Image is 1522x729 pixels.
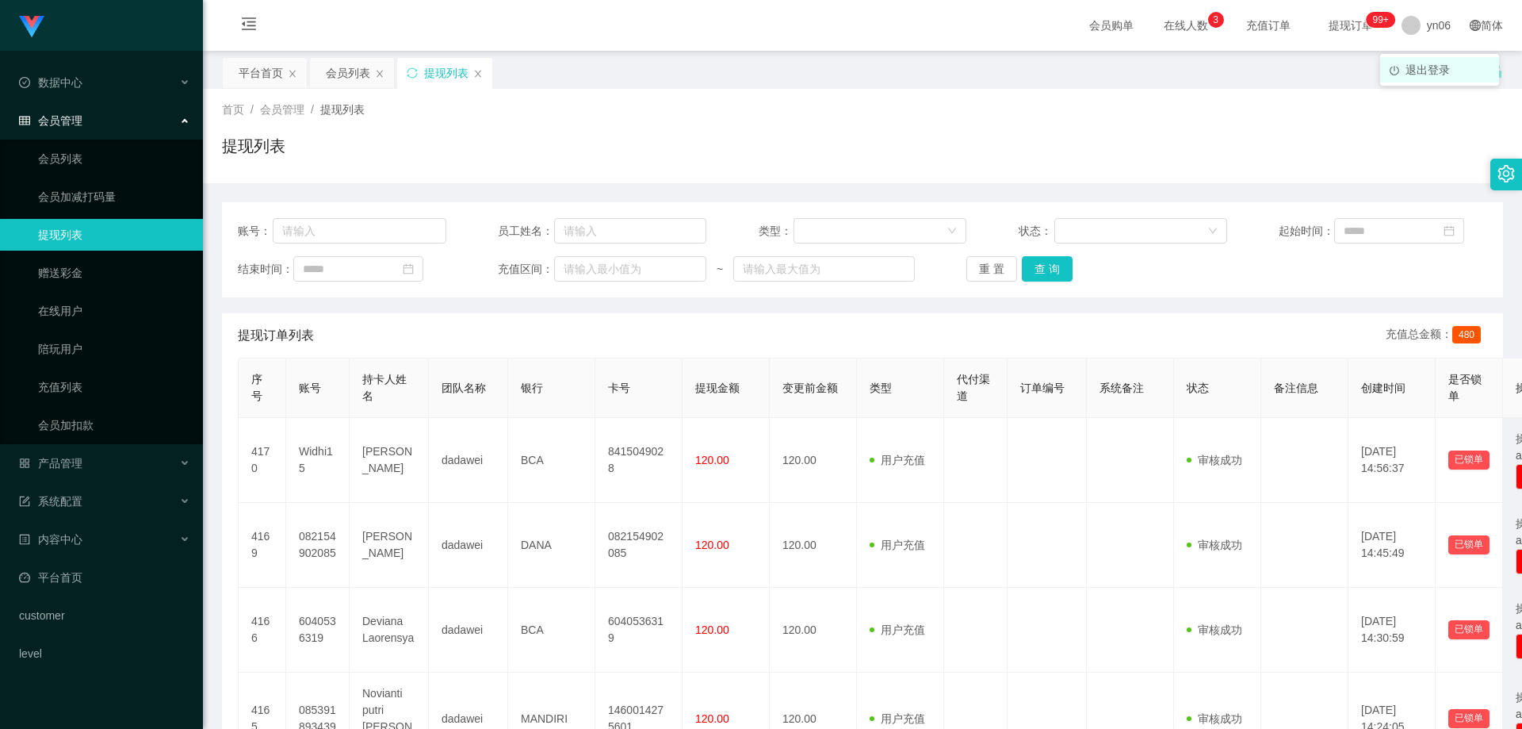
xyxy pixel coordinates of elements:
[19,457,82,470] span: 产品管理
[239,58,283,88] div: 平台首页
[239,418,286,503] td: 4170
[498,223,553,240] span: 员工姓名：
[521,382,543,394] span: 银行
[1448,535,1489,554] button: 已锁单
[19,458,30,469] i: 图标: appstore-o
[238,326,314,345] span: 提现订单列表
[250,103,254,116] span: /
[1279,223,1334,240] span: 起始时间：
[1156,20,1216,31] span: 在线人数
[38,333,190,365] a: 陪玩用户
[326,58,370,88] div: 会员列表
[429,588,508,673] td: dadawei
[350,418,429,503] td: [PERSON_NAME]
[1348,503,1436,588] td: [DATE] 14:45:49
[1022,256,1073,282] button: 查 询
[782,382,838,394] span: 变更前金额
[1187,712,1242,725] span: 审核成功
[350,503,429,588] td: [PERSON_NAME]
[759,223,794,240] span: 类型：
[1187,454,1242,466] span: 审核成功
[1187,539,1242,551] span: 审核成功
[429,418,508,503] td: dadawei
[19,600,190,631] a: customer
[870,539,925,551] span: 用户充值
[554,256,706,282] input: 请输入最小值为
[595,503,683,588] td: 082154902085
[695,539,729,551] span: 120.00
[1321,20,1381,31] span: 提现订单
[554,218,706,244] input: 请输入
[870,712,925,725] span: 用户充值
[260,103,304,116] span: 会员管理
[19,562,190,593] a: 图标: dashboard平台首页
[407,67,418,79] i: 图标: sync
[1361,382,1405,394] span: 创建时间
[966,256,1017,282] button: 重 置
[38,181,190,213] a: 会员加减打码量
[38,409,190,441] a: 会员加扣款
[239,503,286,588] td: 4169
[222,1,276,52] i: 图标: menu-fold
[238,261,293,278] span: 结束时间：
[1187,382,1209,394] span: 状态
[947,226,957,237] i: 图标: down
[286,418,350,503] td: Widhi15
[608,382,630,394] span: 卡号
[733,256,914,282] input: 请输入最大值为
[473,69,483,79] i: 图标: close
[1208,12,1224,28] sup: 3
[38,219,190,251] a: 提现列表
[695,454,729,466] span: 120.00
[19,496,30,507] i: 图标: form
[770,503,857,588] td: 120.00
[38,143,190,175] a: 会员列表
[1348,588,1436,673] td: [DATE] 14:30:59
[1444,225,1455,236] i: 图标: calendar
[957,373,990,402] span: 代付渠道
[1019,223,1054,240] span: 状态：
[442,382,486,394] span: 团队名称
[273,218,446,244] input: 请输入
[595,588,683,673] td: 6040536319
[288,69,297,79] i: 图标: close
[38,257,190,289] a: 赠送彩金
[1348,418,1436,503] td: [DATE] 14:56:37
[19,77,30,88] i: 图标: check-circle-o
[1238,20,1298,31] span: 充值订单
[508,418,595,503] td: BCA
[770,588,857,673] td: 120.00
[1099,382,1144,394] span: 系统备注
[1386,326,1487,345] div: 充值总金额：
[286,503,350,588] td: 082154902085
[1448,373,1482,402] span: 是否锁单
[1274,382,1318,394] span: 备注信息
[695,382,740,394] span: 提现金额
[19,533,82,546] span: 内容中心
[251,373,262,402] span: 序号
[19,638,190,670] a: level
[1448,451,1489,470] button: 已锁单
[19,114,82,127] span: 会员管理
[695,623,729,636] span: 120.00
[222,103,244,116] span: 首页
[222,134,285,158] h1: 提现列表
[350,588,429,673] td: Deviana Laorensya
[1405,63,1450,76] span: 退出登录
[320,103,365,116] span: 提现列表
[19,16,44,38] img: logo.9652507e.png
[299,382,321,394] span: 账号
[362,373,407,402] span: 持卡人姓名
[508,503,595,588] td: DANA
[403,263,414,274] i: 图标: calendar
[238,223,273,240] span: 账号：
[286,588,350,673] td: 6040536319
[38,371,190,403] a: 充值列表
[770,418,857,503] td: 120.00
[19,76,82,89] span: 数据中心
[1213,12,1218,28] p: 3
[870,382,892,394] span: 类型
[498,261,553,278] span: 充值区间：
[1020,382,1065,394] span: 订单编号
[870,454,925,466] span: 用户充值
